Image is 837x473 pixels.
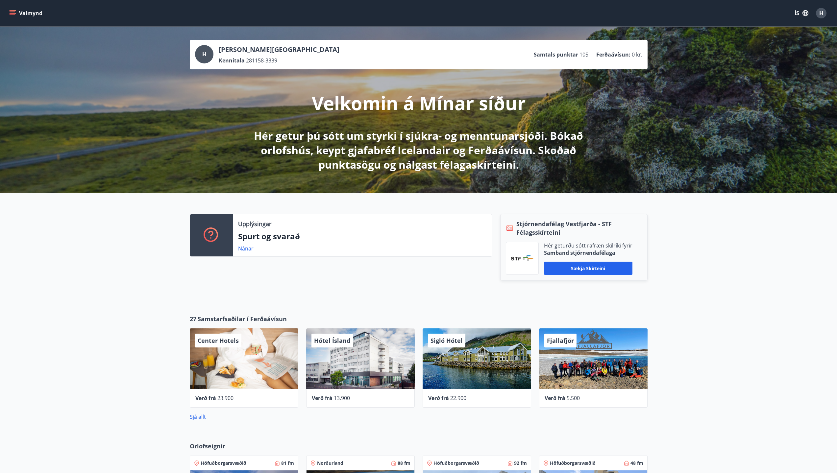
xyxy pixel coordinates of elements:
[545,394,565,402] span: Verð frá
[567,394,580,402] span: 5.500
[398,460,410,466] span: 88 fm
[8,7,45,19] button: menu
[813,5,829,21] button: H
[314,337,350,344] span: Hótel Ísland
[516,220,642,237] span: Stjórnendafélag Vestfjarða - STF Félagsskírteini
[534,51,578,58] p: Samtals punktar
[317,460,343,466] span: Norðurland
[238,245,254,252] a: Nánar
[190,413,206,420] a: Sjá allt
[450,394,466,402] span: 22.900
[202,51,206,58] span: H
[511,255,533,261] img: vjCaq2fThgY3EUYqSgpjEiBg6WP39ov69hlhuPVN.png
[544,262,632,275] button: Sækja skírteini
[198,337,239,344] span: Center Hotels
[198,315,287,323] span: Samstarfsaðilar í Ferðaávísun
[219,57,245,64] p: Kennitala
[544,242,632,249] p: Hér geturðu sótt rafræn skilríki fyrir
[544,249,632,256] p: Samband stjórnendafélaga
[312,90,526,115] p: Velkomin á Mínar síður
[547,337,574,344] span: Fjallafjör
[219,45,339,54] p: [PERSON_NAME][GEOGRAPHIC_DATA]
[431,337,463,344] span: Sigló Hótel
[238,220,271,228] p: Upplýsingar
[201,460,246,466] span: Höfuðborgarsvæðið
[596,51,630,58] p: Ferðaávísun :
[281,460,294,466] span: 81 fm
[819,10,823,17] span: H
[312,394,332,402] span: Verð frá
[238,231,487,242] p: Spurt og svarað
[630,460,643,466] span: 48 fm
[433,460,479,466] span: Höfuðborgarsvæðið
[514,460,527,466] span: 92 fm
[579,51,588,58] span: 105
[246,57,277,64] span: 281158-3339
[550,460,596,466] span: Höfuðborgarsvæðið
[217,394,234,402] span: 23.900
[428,394,449,402] span: Verð frá
[195,394,216,402] span: Verð frá
[334,394,350,402] span: 13.900
[190,442,225,450] span: Orlofseignir
[632,51,642,58] span: 0 kr.
[791,7,812,19] button: ÍS
[245,129,592,172] p: Hér getur þú sótt um styrki í sjúkra- og menntunarsjóði. Bókað orlofshús, keypt gjafabréf Iceland...
[190,315,196,323] span: 27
